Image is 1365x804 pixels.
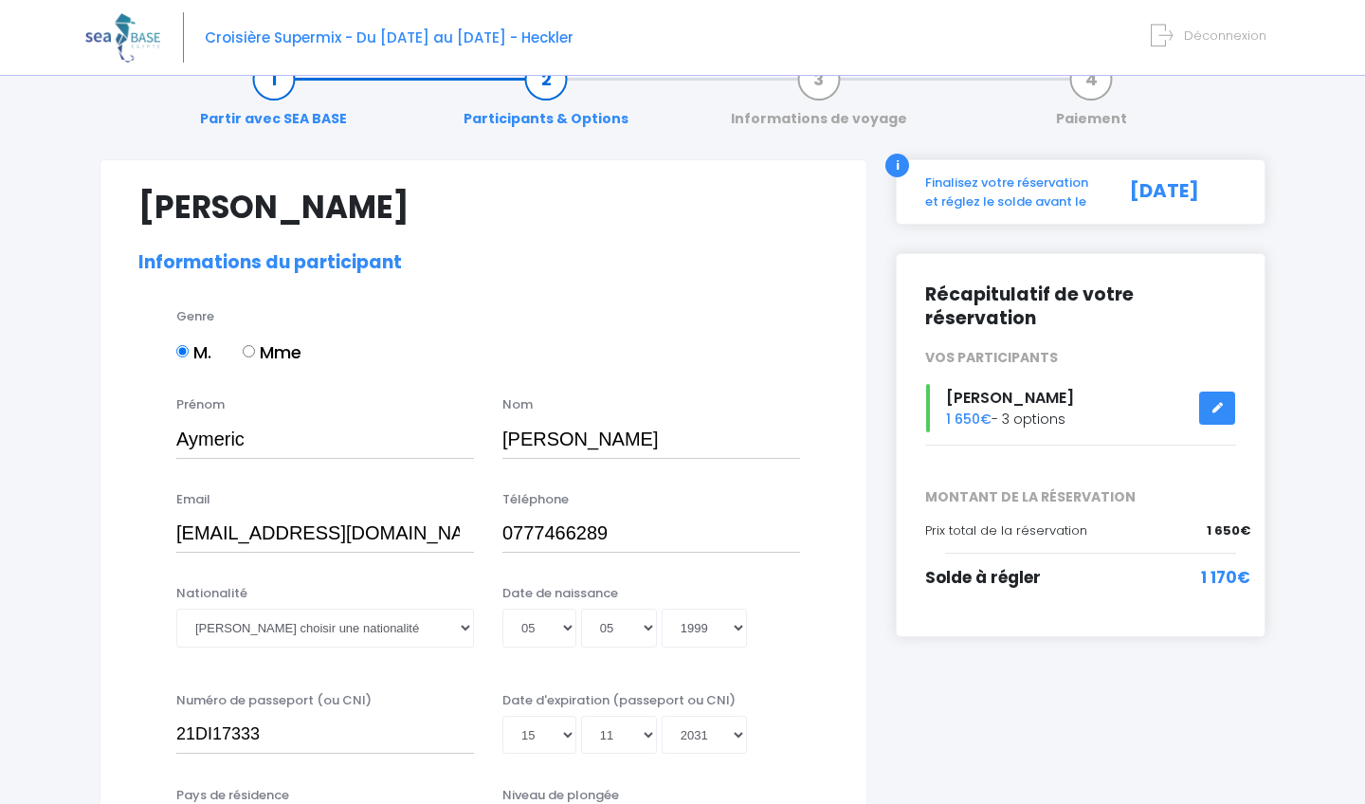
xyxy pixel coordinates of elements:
[1109,174,1250,210] div: [DATE]
[243,339,301,365] label: Mme
[176,490,210,509] label: Email
[925,521,1087,539] span: Prix total de la réservation
[911,348,1250,368] div: VOS PARTICIPANTS
[911,174,1109,210] div: Finalisez votre réservation et réglez le solde avant le
[205,27,573,47] span: Croisière Supermix - Du [DATE] au [DATE] - Heckler
[176,395,225,414] label: Prénom
[138,189,828,226] h1: [PERSON_NAME]
[721,69,917,129] a: Informations de voyage
[176,345,189,357] input: M.
[191,69,356,129] a: Partir avec SEA BASE
[502,395,533,414] label: Nom
[176,307,214,326] label: Genre
[176,339,211,365] label: M.
[502,691,736,710] label: Date d'expiration (passeport ou CNI)
[911,384,1250,432] div: - 3 options
[176,691,372,710] label: Numéro de passeport (ou CNI)
[243,345,255,357] input: Mme
[1207,521,1250,540] span: 1 650€
[885,154,909,177] div: i
[138,252,828,274] h2: Informations du participant
[1201,566,1250,591] span: 1 170€
[925,283,1236,330] h2: Récapitulatif de votre réservation
[502,584,618,603] label: Date de naissance
[925,566,1041,589] span: Solde à régler
[1184,27,1266,45] span: Déconnexion
[946,410,992,429] span: 1 650€
[454,69,638,129] a: Participants & Options
[176,584,247,603] label: Nationalité
[502,490,569,509] label: Téléphone
[1046,69,1137,129] a: Paiement
[946,387,1074,409] span: [PERSON_NAME]
[911,487,1250,507] span: MONTANT DE LA RÉSERVATION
